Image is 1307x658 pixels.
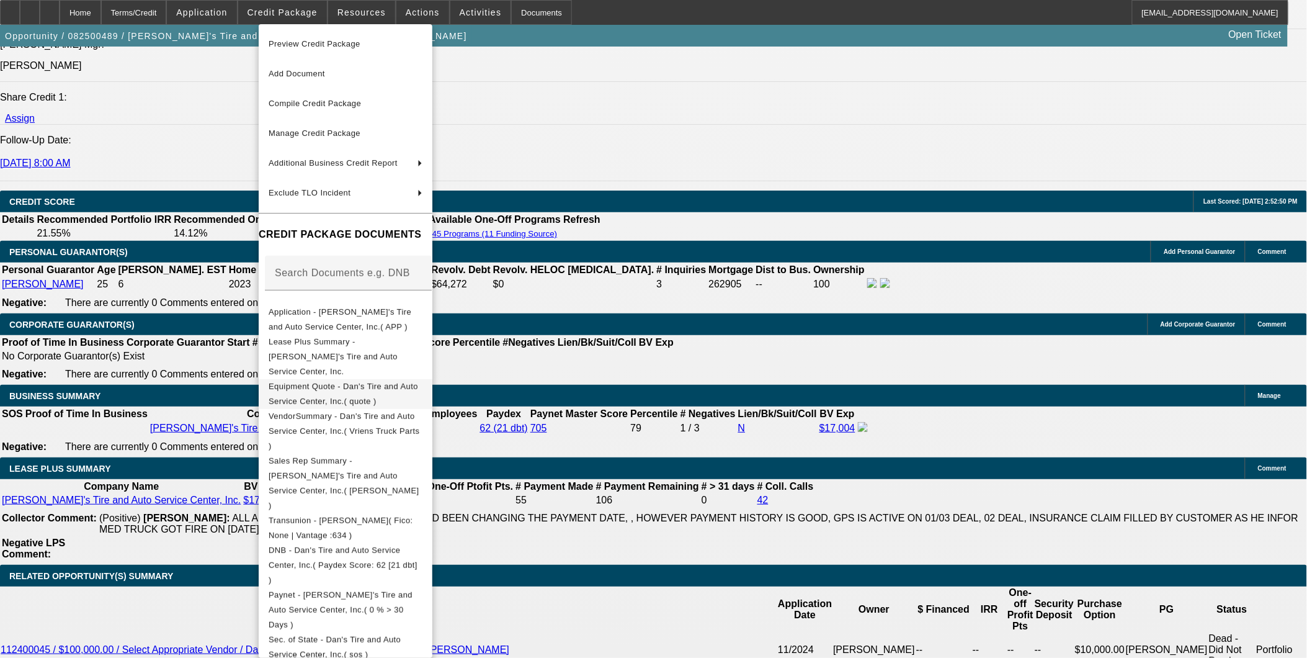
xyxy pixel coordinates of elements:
[269,158,398,168] span: Additional Business Credit Report
[259,379,432,408] button: Equipment Quote - Dan's Tire and Auto Service Center, Inc.( quote )
[275,267,410,277] mat-label: Search Documents e.g. DNB
[269,336,398,376] span: Lease Plus Summary - [PERSON_NAME]'s Tire and Auto Service Center, Inc.
[259,304,432,334] button: Application - Dan's Tire and Auto Service Center, Inc.( APP )
[269,411,419,450] span: VendorSummary - Dan's Tire and Auto Service Center, Inc.( Vriens Truck Parts )
[269,381,418,405] span: Equipment Quote - Dan's Tire and Auto Service Center, Inc.( quote )
[269,128,360,138] span: Manage Credit Package
[269,307,411,331] span: Application - [PERSON_NAME]'s Tire and Auto Service Center, Inc.( APP )
[259,334,432,379] button: Lease Plus Summary - Dan's Tire and Auto Service Center, Inc.
[269,39,360,48] span: Preview Credit Package
[269,545,417,584] span: DNB - Dan's Tire and Auto Service Center, Inc.( Paydex Score: 62 [21 dbt] )
[259,543,432,587] button: DNB - Dan's Tire and Auto Service Center, Inc.( Paydex Score: 62 [21 dbt] )
[269,69,325,78] span: Add Document
[259,587,432,632] button: Paynet - Dan's Tire and Auto Service Center, Inc.( 0 % > 30 Days )
[259,408,432,453] button: VendorSummary - Dan's Tire and Auto Service Center, Inc.( Vriens Truck Parts )
[269,456,419,510] span: Sales Rep Summary - [PERSON_NAME]'s Tire and Auto Service Center, Inc.( [PERSON_NAME] )
[269,188,350,197] span: Exclude TLO Incident
[259,513,432,543] button: Transunion - DiLaura, Thomas( Fico: None | Vantage :634 )
[259,453,432,513] button: Sales Rep Summary - Dan's Tire and Auto Service Center, Inc.( Flagg, Jon )
[269,590,413,629] span: Paynet - [PERSON_NAME]'s Tire and Auto Service Center, Inc.( 0 % > 30 Days )
[259,227,432,242] h4: CREDIT PACKAGE DOCUMENTS
[269,99,361,108] span: Compile Credit Package
[269,515,413,539] span: Transunion - [PERSON_NAME]( Fico: None | Vantage :634 )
